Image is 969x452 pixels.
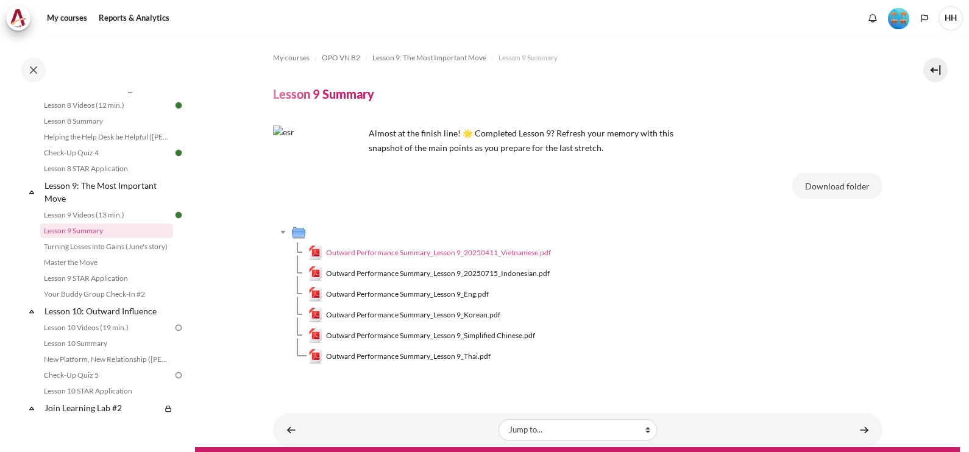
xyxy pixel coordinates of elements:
a: Level #4 [883,7,914,29]
img: To do [173,322,184,333]
a: Architeck Architeck [6,6,37,30]
a: Outward Performance Summary_Lesson 9_Eng.pdfOutward Performance Summary_Lesson 9_Eng.pdf [308,287,489,302]
nav: Navigation bar [273,48,882,68]
span: Collapse [26,186,38,198]
section: Content [195,36,960,447]
a: Lesson 10: Outward Influence [43,303,173,319]
img: Level #4 [888,8,909,29]
a: Your Buddy Group Check-In #2 [40,287,173,302]
span: HH [939,6,963,30]
span: Outward Performance Summary_Lesson 9_Simplified Chinese.pdf [326,330,535,341]
a: ◄ Lesson 9 Videos (13 min.) [279,418,303,442]
a: Helping the Help Desk be Helpful ([PERSON_NAME]'s Story) [40,130,173,144]
span: Outward Performance Summary_Lesson 9_20250411_Vietnamese.pdf [326,247,551,258]
a: Lesson 10 STAR Application [40,384,173,398]
h4: Lesson 9 Summary [273,86,374,102]
a: Lesson 8 STAR Application [40,161,173,176]
span: My courses [273,52,310,63]
a: Master the Move [40,255,173,270]
a: Join Learning Lab #2 [43,400,161,416]
span: Almost at the finish line! 🌟 Completed Lesson 9? Refresh your memory with this snapshot of the ma... [369,128,673,153]
img: esr [273,125,364,217]
a: New Platform, New Relationship ([PERSON_NAME]'s Story) [40,352,173,367]
img: Architeck [10,9,27,27]
img: Outward Performance Summary_Lesson 9_20250411_Vietnamese.pdf [308,245,323,260]
a: Lesson 10 Summary [40,336,173,351]
img: Done [173,210,184,221]
a: Outward Performance Summary_Lesson 9_Simplified Chinese.pdfOutward Performance Summary_Lesson 9_S... [308,328,536,343]
a: Lesson 9: The Most Important Move [43,177,173,207]
div: Show notification window with no new notifications [864,9,882,27]
a: My courses [273,51,310,65]
button: Languages [915,9,934,27]
a: Lesson 9 Videos (13 min.) [40,208,173,222]
img: To do [173,370,184,381]
img: Outward Performance Summary_Lesson 9_Eng.pdf [308,287,323,302]
a: Outward Performance Summary_Lesson 9_20250411_Vietnamese.pdfOutward Performance Summary_Lesson 9_... [308,245,552,260]
span: Outward Performance Summary_Lesson 9_20250715_Indonesian.pdf [326,268,550,279]
span: Collapse [26,402,38,414]
a: Lesson 9 Summary [40,224,173,238]
a: OPO VN B2 [322,51,360,65]
a: Lesson 10 Videos (19 min.) [40,320,173,335]
a: Check-Up Quiz 4 [40,146,173,160]
span: Lesson 9 Summary [499,52,558,63]
img: Done [173,100,184,111]
a: Lesson 9: The Most Important Move [372,51,486,65]
a: Check-Up Quiz 5 [40,368,173,383]
a: Reports & Analytics [94,6,174,30]
span: Outward Performance Summary_Lesson 9_Eng.pdf [326,289,489,300]
button: Download folder [792,173,882,199]
img: Done [173,147,184,158]
a: Outward Performance Summary_Lesson 9_20250715_Indonesian.pdfOutward Performance Summary_Lesson 9_... [308,266,550,281]
a: Turning Losses into Gains (June's story) [40,239,173,254]
img: Outward Performance Summary_Lesson 9_Simplified Chinese.pdf [308,328,323,343]
a: Turning Losses into Gains (June's story) ► [852,418,876,442]
a: Outward Performance Summary_Lesson 9_Korean.pdfOutward Performance Summary_Lesson 9_Korean.pdf [308,308,501,322]
a: Community & Tools [43,417,173,434]
img: Outward Performance Summary_Lesson 9_Korean.pdf [308,308,323,322]
a: Lesson 9 Summary [499,51,558,65]
div: Level #4 [888,7,909,29]
a: Lesson 9 STAR Application [40,271,173,286]
a: Lesson 8 Videos (12 min.) [40,98,173,113]
span: Lesson 9: The Most Important Move [372,52,486,63]
a: My courses [43,6,91,30]
span: Outward Performance Summary_Lesson 9_Korean.pdf [326,309,500,320]
span: OPO VN B2 [322,52,360,63]
a: User menu [939,6,963,30]
span: Collapse [26,305,38,317]
a: Lesson 8 Summary [40,114,173,129]
img: Outward Performance Summary_Lesson 9_20250715_Indonesian.pdf [308,266,323,281]
span: Outward Performance Summary_Lesson 9_Thai.pdf [326,351,491,362]
img: Outward Performance Summary_Lesson 9_Thai.pdf [308,349,323,364]
a: Outward Performance Summary_Lesson 9_Thai.pdfOutward Performance Summary_Lesson 9_Thai.pdf [308,349,491,364]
